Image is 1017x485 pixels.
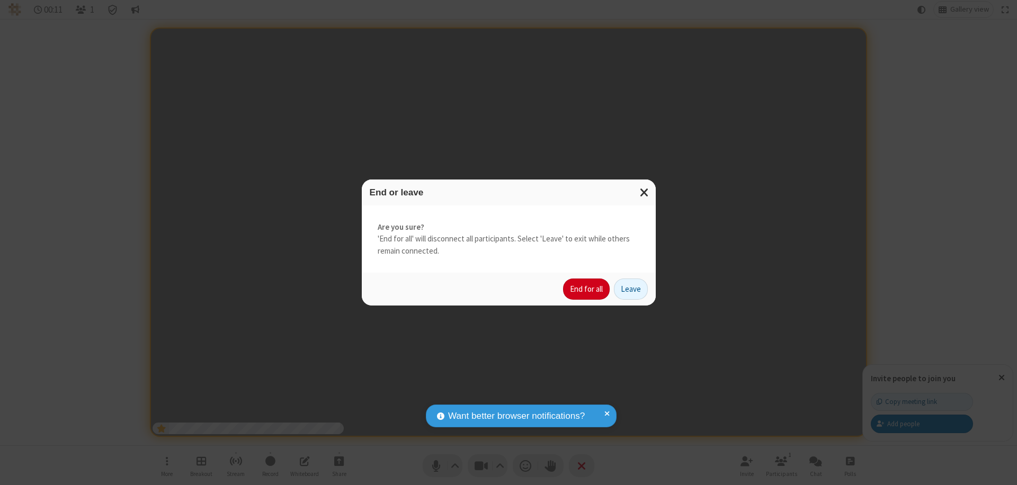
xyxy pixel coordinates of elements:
button: Close modal [634,179,656,205]
button: End for all [563,279,610,300]
h3: End or leave [370,187,648,197]
span: Want better browser notifications? [448,409,585,423]
strong: Are you sure? [378,221,640,233]
div: 'End for all' will disconnect all participants. Select 'Leave' to exit while others remain connec... [362,205,656,273]
button: Leave [614,279,648,300]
